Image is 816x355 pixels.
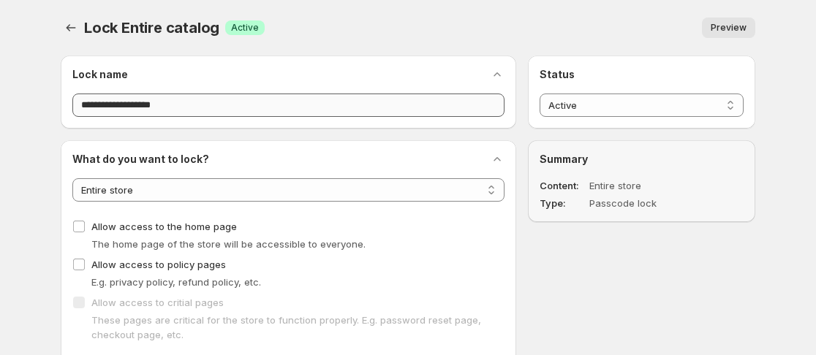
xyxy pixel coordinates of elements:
[540,67,744,82] h2: Status
[91,238,366,250] span: The home page of the store will be accessible to everyone.
[540,152,744,167] h2: Summary
[91,259,226,270] span: Allow access to policy pages
[91,297,224,308] span: Allow access to critial pages
[540,196,586,210] dt: Type:
[61,18,81,38] button: Back
[231,22,259,34] span: Active
[84,19,219,37] span: Lock Entire catalog
[711,22,747,34] span: Preview
[540,178,586,193] dt: Content:
[91,221,237,232] span: Allow access to the home page
[91,276,261,288] span: E.g. privacy policy, refund policy, etc.
[702,18,755,38] button: Preview
[589,178,702,193] dd: Entire store
[72,67,128,82] h2: Lock name
[72,152,209,167] h2: What do you want to lock?
[91,314,481,340] span: These pages are critical for the store to function properly. E.g. password reset page, checkout p...
[589,196,702,210] dd: Passcode lock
